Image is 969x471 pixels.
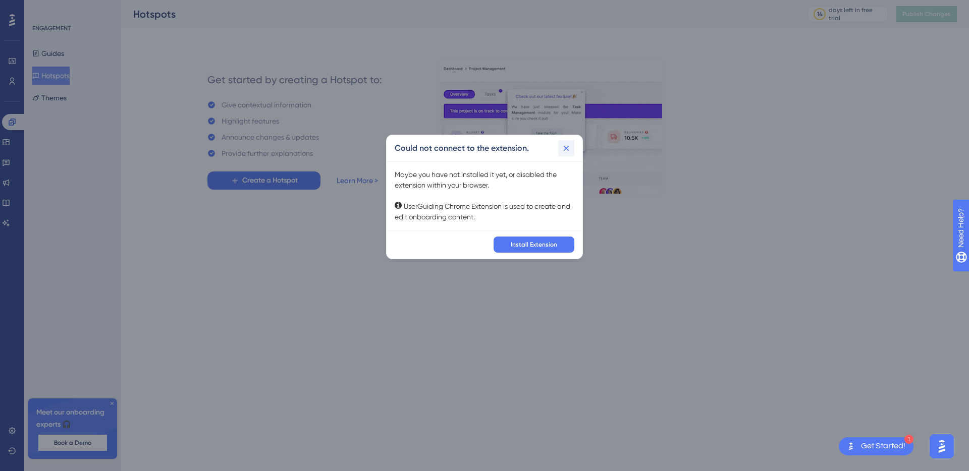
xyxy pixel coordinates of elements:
div: Open Get Started! checklist, remaining modules: 1 [839,437,913,455]
h2: Could not connect to the extension. [395,142,529,154]
iframe: UserGuiding AI Assistant Launcher [927,431,957,461]
img: launcher-image-alternative-text [845,440,857,452]
div: Get Started! [861,441,905,452]
span: Need Help? [24,3,63,15]
span: Install Extension [511,241,557,249]
div: 1 [904,435,913,444]
div: Maybe you have not installed it yet, or disabled the extension within your browser. UserGuiding C... [395,169,574,222]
